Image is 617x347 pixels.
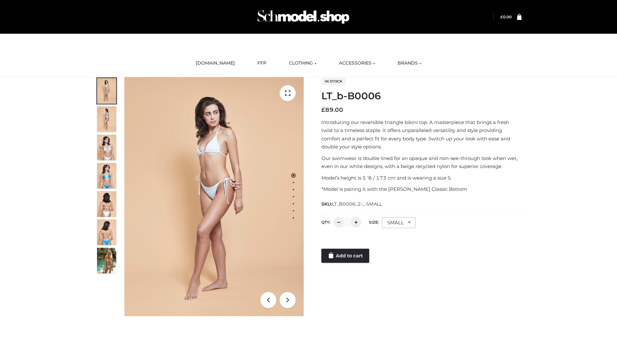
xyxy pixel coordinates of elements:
[97,106,116,132] img: ArielClassicBikiniTop_CloudNine_AzureSky_OW114ECO_2-scaled.jpg
[97,78,116,104] img: ArielClassicBikiniTop_CloudNine_AzureSky_OW114ECO_1-scaled.jpg
[321,200,383,208] span: SKU:
[97,163,116,189] img: ArielClassicBikiniTop_CloudNine_AzureSky_OW114ECO_4-scaled.jpg
[321,185,522,193] p: *Model is pairing it with the [PERSON_NAME] Classic Bottom
[500,14,503,19] span: £
[321,154,522,171] p: Our swimwear is double lined for an opaque and non-see-through look when wet, even in our white d...
[97,219,116,245] img: ArielClassicBikiniTop_CloudNine_AzureSky_OW114ECO_8-scaled.jpg
[393,56,426,70] a: BRANDS
[255,4,352,30] img: Schmodel Admin 964
[334,56,380,70] a: ACCESSORIES
[321,174,522,182] p: Model’s height is 5 ‘8 / 173 cm and is wearing a size S.
[191,56,240,70] a: [DOMAIN_NAME]
[97,248,116,273] img: Arieltop_CloudNine_AzureSky2.jpg
[253,56,271,70] a: FFP
[321,77,345,85] span: In stock
[321,249,369,263] a: Add to cart
[332,201,382,207] span: LT_B0006_2-_-SMALL
[321,118,522,151] p: Introducing our reversible triangle bikini top. A masterpiece that brings a fresh twist to a time...
[97,135,116,160] img: ArielClassicBikiniTop_CloudNine_AzureSky_OW114ECO_3-scaled.jpg
[321,220,330,225] label: QTY:
[321,106,325,113] span: £
[284,56,321,70] a: CLOTHING
[321,106,343,113] bdi: 89.00
[369,220,379,225] label: Size:
[321,90,522,102] h1: LT_b-B0006
[500,14,512,19] a: £0.00
[97,191,116,217] img: ArielClassicBikiniTop_CloudNine_AzureSky_OW114ECO_7-scaled.jpg
[382,217,416,228] div: SMALL
[500,14,512,19] bdi: 0.00
[124,77,304,316] img: ArielClassicBikiniTop_CloudNine_AzureSky_OW114ECO_1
